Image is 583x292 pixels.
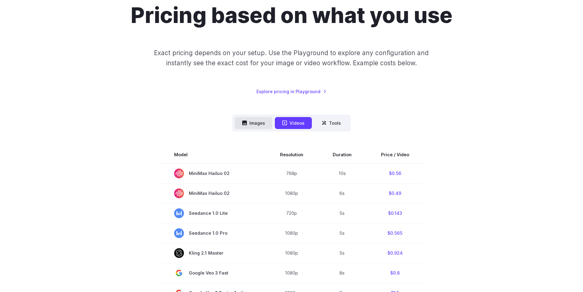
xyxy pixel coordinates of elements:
[174,268,251,278] span: Google Veo 3 Fast
[265,146,318,163] th: Resolution
[366,223,424,243] td: $0.565
[366,183,424,203] td: $0.49
[235,117,272,129] button: Images
[174,228,251,238] span: Seedance 1.0 Pro
[366,163,424,184] td: $0.56
[142,48,440,68] p: Exact pricing depends on your setup. Use the Playground to explore any configuration and instantl...
[318,183,366,203] td: 6s
[265,243,318,263] td: 1080p
[174,169,251,178] span: MiniMax Hailuo 02
[318,243,366,263] td: 5s
[318,223,366,243] td: 5s
[366,203,424,223] td: $0.143
[174,208,251,218] span: Seedance 1.0 Lite
[265,223,318,243] td: 1080p
[265,183,318,203] td: 1080p
[265,203,318,223] td: 720p
[256,88,327,95] a: Explore pricing in Playground
[265,263,318,283] td: 1080p
[318,163,366,184] td: 10s
[366,146,424,163] th: Price / Video
[318,146,366,163] th: Duration
[366,263,424,283] td: $0.8
[366,243,424,263] td: $0.924
[318,203,366,223] td: 5s
[275,117,312,129] button: Videos
[265,163,318,184] td: 768p
[318,263,366,283] td: 8s
[174,188,251,198] span: MiniMax Hailuo 02
[174,248,251,258] span: Kling 2.1 Master
[314,117,348,129] button: Tools
[131,2,452,28] h1: Pricing based on what you use
[159,146,265,163] th: Model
